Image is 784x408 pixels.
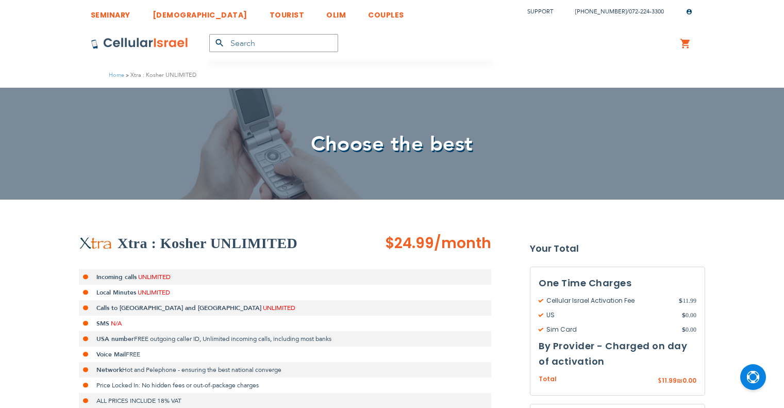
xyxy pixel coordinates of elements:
strong: Incoming calls [96,273,137,281]
strong: Your Total [530,241,705,256]
span: 0.00 [682,311,696,320]
strong: Voice Mail [96,350,126,358]
strong: USA number [96,335,134,343]
span: FREE outgoing caller ID, Unlimited incoming calls, including most banks [134,335,331,343]
span: /month [434,233,491,254]
img: Cellular Israel Logo [91,37,189,50]
span: $ [679,296,682,305]
span: FREE [126,350,140,358]
span: US [539,311,682,320]
span: Cellular Israel Activation Fee [539,296,679,305]
a: OLIM [326,3,346,22]
span: UNLIMITED [263,304,295,312]
strong: SMS [96,319,109,328]
span: 11.99 [662,376,677,385]
a: [PHONE_NUMBER] [575,8,627,15]
span: ₪ [677,377,682,386]
h2: Xtra : Kosher UNLIMITED [118,233,297,254]
a: SEMINARY [91,3,130,22]
h3: One Time Charges [539,275,696,291]
span: $ [682,311,686,320]
li: Price Locked In: No hidden fees or out-of-package charges [79,378,491,393]
img: Xtra : Kosher UNLIMITED [79,237,112,250]
span: 11.99 [679,296,696,305]
h3: By Provider - Charged on day of activation [539,338,696,369]
span: 0.00 [682,376,696,385]
span: $24.99 [385,233,434,253]
strong: Calls to [GEOGRAPHIC_DATA] and [GEOGRAPHIC_DATA] [96,304,261,312]
span: $ [658,377,662,386]
li: Xtra : Kosher UNLIMITED [124,70,196,80]
span: Total [539,374,557,384]
span: Hot and Pelephone - ensuring the best national converge [122,366,281,374]
a: TOURIST [270,3,305,22]
span: N/A [111,319,122,328]
span: Choose the best [311,130,473,158]
strong: Local Minutes [96,288,136,297]
a: Support [527,8,553,15]
a: COUPLES [368,3,404,22]
span: UNLIMITED [138,288,170,297]
li: / [565,4,664,19]
span: UNLIMITED [138,273,171,281]
a: [DEMOGRAPHIC_DATA] [153,3,247,22]
strong: Network [96,366,122,374]
span: 0.00 [682,325,696,334]
span: Sim Card [539,325,682,334]
a: 072-224-3300 [629,8,664,15]
span: $ [682,325,686,334]
input: Search [209,34,338,52]
a: Home [109,71,124,79]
